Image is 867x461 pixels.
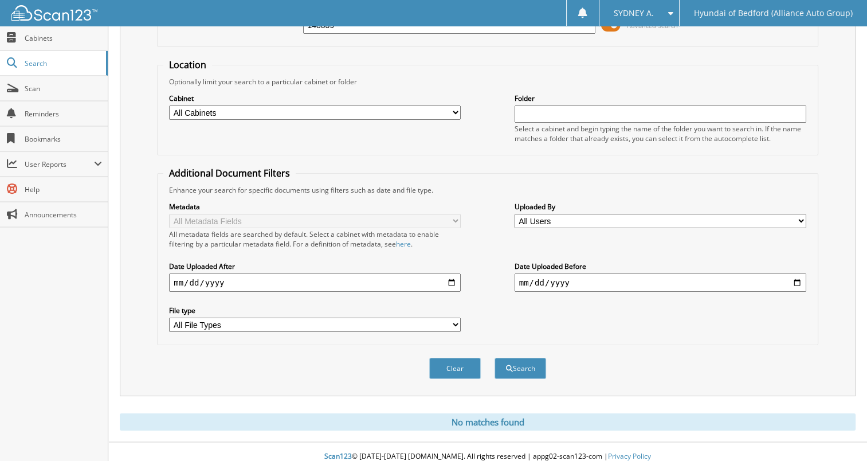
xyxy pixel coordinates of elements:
[163,58,212,71] legend: Location
[169,261,461,271] label: Date Uploaded After
[25,109,102,119] span: Reminders
[25,210,102,220] span: Announcements
[324,451,352,461] span: Scan123
[515,261,806,271] label: Date Uploaded Before
[25,159,94,169] span: User Reports
[25,84,102,93] span: Scan
[495,358,546,379] button: Search
[169,274,461,292] input: start
[25,134,102,144] span: Bookmarks
[163,185,812,195] div: Enhance your search for specific documents using filters such as date and file type.
[515,202,806,212] label: Uploaded By
[169,306,461,315] label: File type
[25,185,102,194] span: Help
[169,202,461,212] label: Metadata
[515,124,806,143] div: Select a cabinet and begin typing the name of the folder you want to search in. If the name match...
[11,5,97,21] img: scan123-logo-white.svg
[694,10,853,17] span: Hyundai of Bedford (Alliance Auto Group)
[25,58,100,68] span: Search
[163,77,812,87] div: Optionally limit your search to a particular cabinet or folder
[396,239,411,249] a: here
[515,93,806,103] label: Folder
[429,358,481,379] button: Clear
[25,33,102,43] span: Cabinets
[169,93,461,103] label: Cabinet
[515,274,806,292] input: end
[614,10,654,17] span: SYDNEY A.
[120,413,856,431] div: No matches found
[608,451,651,461] a: Privacy Policy
[810,406,867,461] iframe: Chat Widget
[163,167,296,179] legend: Additional Document Filters
[169,229,461,249] div: All metadata fields are searched by default. Select a cabinet with metadata to enable filtering b...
